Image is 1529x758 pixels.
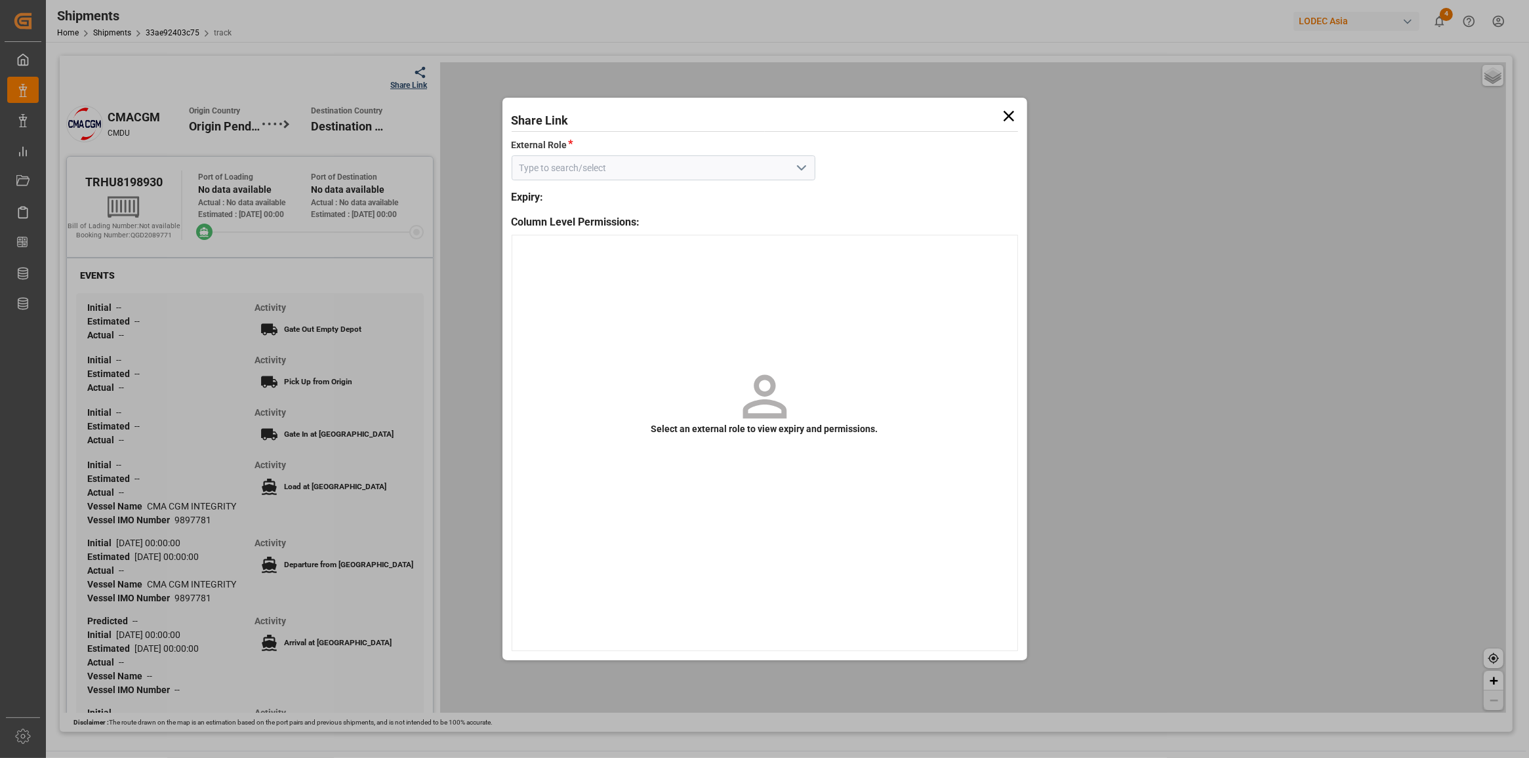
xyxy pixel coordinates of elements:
[512,214,640,230] span: Column Level Permissions:
[512,190,544,205] div: Expiry:
[512,136,574,153] label: External Role
[512,155,815,180] input: Type to search/select
[649,420,880,439] p: Select an external role to view expiry and permissions.
[790,158,810,178] button: open menu
[512,107,1018,129] h1: Share Link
